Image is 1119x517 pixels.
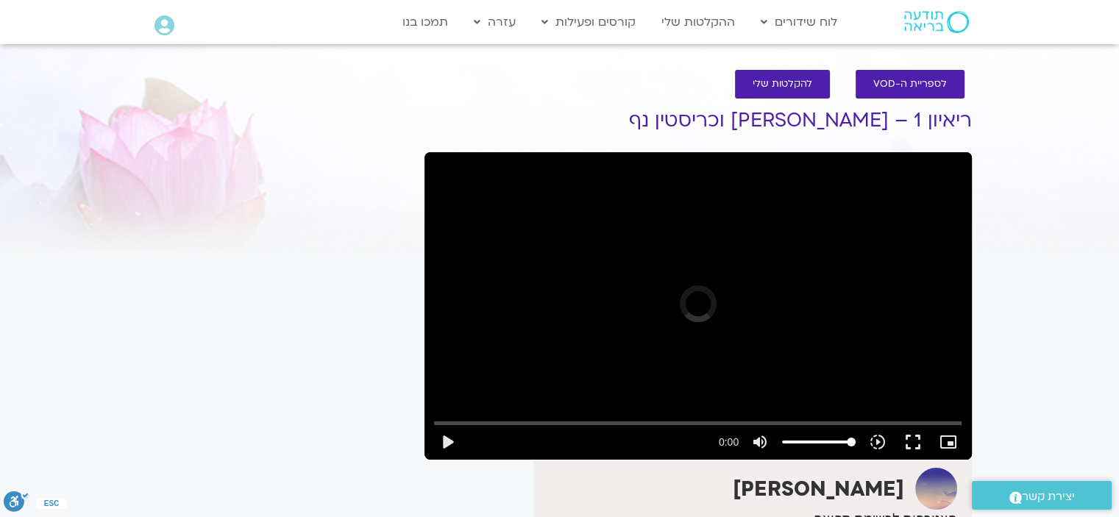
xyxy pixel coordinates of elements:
h1: ריאיון 1 – [PERSON_NAME] וכריסטין נף [424,110,972,132]
a: קורסים ופעילות [534,8,643,36]
a: לוח שידורים [753,8,845,36]
a: ההקלטות שלי [654,8,742,36]
a: יצירת קשר [972,481,1112,510]
a: תמכו בנו [395,8,455,36]
span: להקלטות שלי [753,79,812,90]
a: לספריית ה-VOD [856,70,965,99]
a: עזרה [466,8,523,36]
img: טארה בראך [915,468,957,510]
a: להקלטות שלי [735,70,830,99]
span: יצירת קשר [1022,487,1075,507]
img: תודעה בריאה [904,11,969,33]
strong: [PERSON_NAME] [733,475,904,503]
span: לספריית ה-VOD [873,79,947,90]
